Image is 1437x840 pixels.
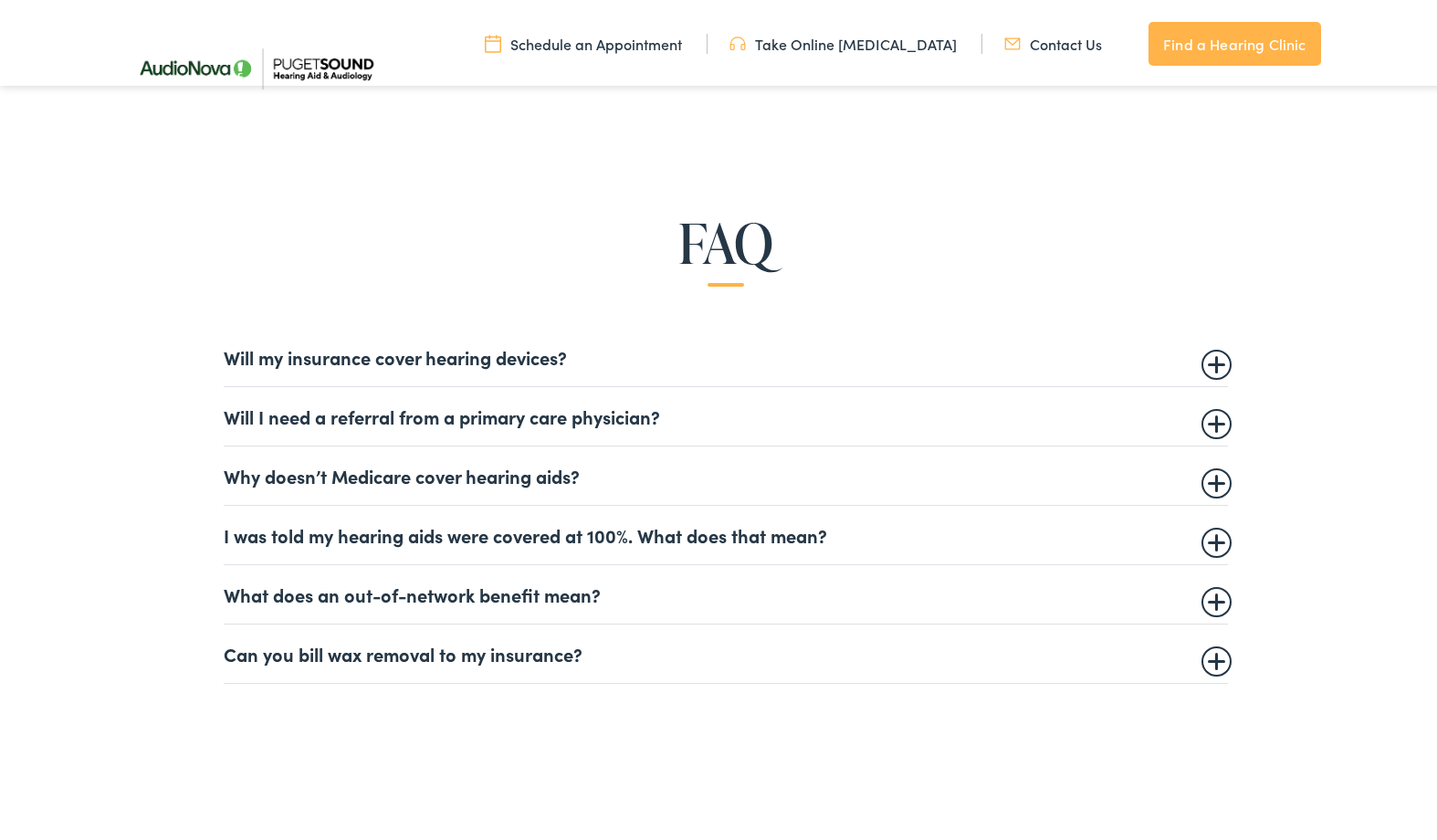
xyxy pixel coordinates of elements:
summary: Will my insurance cover hearing devices? [224,342,1228,364]
summary: Will I need a referral from a primary care physician? [224,402,1228,424]
summary: Can you bill wax removal to my insurance? [224,639,1228,661]
summary: Why doesn’t Medicare cover hearing aids? [224,461,1228,483]
summary: What does an out-of-network benefit mean? [224,580,1228,602]
a: Take Online [MEDICAL_DATA] [729,30,957,50]
summary: I was told my hearing aids were covered at 100%. What does that mean? [224,520,1228,542]
img: utility icon [1004,30,1021,50]
a: Contact Us [1004,30,1102,50]
img: utility icon [485,30,501,50]
img: utility icon [729,30,746,50]
h2: FAQ [70,209,1379,269]
a: Find a Hearing Clinic [1149,18,1320,62]
a: Schedule an Appointment [485,30,682,50]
